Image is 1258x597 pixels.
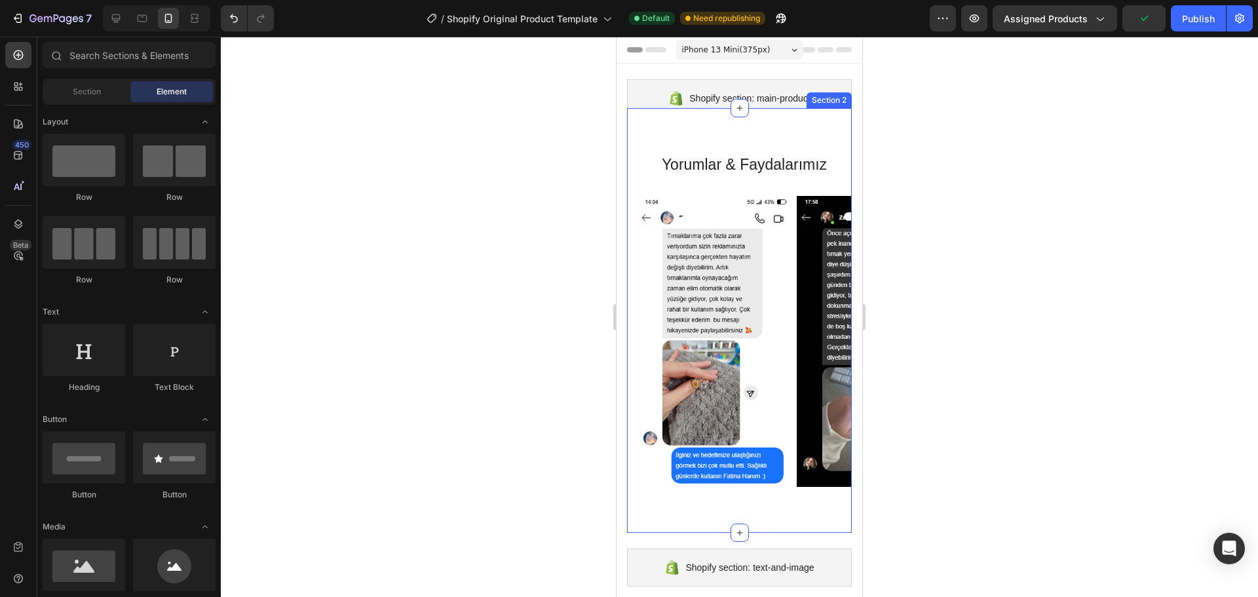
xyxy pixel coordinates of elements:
[43,521,66,533] span: Media
[133,489,216,501] div: Button
[1182,12,1215,26] div: Publish
[5,5,98,31] button: 7
[12,140,31,150] div: 450
[1171,5,1226,31] button: Publish
[86,10,92,26] p: 7
[195,409,216,430] span: Toggle open
[43,191,125,203] div: Row
[1004,12,1088,26] span: Assigned Products
[195,111,216,132] span: Toggle open
[43,306,59,318] span: Text
[693,12,760,24] span: Need republishing
[1213,533,1245,564] div: Open Intercom Messenger
[195,516,216,537] span: Toggle open
[69,523,197,539] span: Shopify section: text-and-image
[221,5,274,31] div: Undo/Redo
[993,5,1117,31] button: Assigned Products
[441,12,444,26] span: /
[10,240,31,250] div: Beta
[180,159,335,450] img: gempages_586021222484017867-8217e355-72c9-4665-b269-8205f3e4c15b.png
[43,42,216,68] input: Search Sections & Elements
[447,12,598,26] span: Shopify Original Product Template
[43,414,67,425] span: Button
[195,301,216,322] span: Toggle open
[642,12,670,24] span: Default
[43,381,125,393] div: Heading
[43,116,68,128] span: Layout
[193,58,233,69] div: Section 2
[73,86,101,98] span: Section
[133,274,216,286] div: Row
[133,381,216,393] div: Text Block
[617,37,862,597] iframe: Design area
[133,191,216,203] div: Row
[43,274,125,286] div: Row
[157,86,187,98] span: Element
[43,489,125,501] div: Button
